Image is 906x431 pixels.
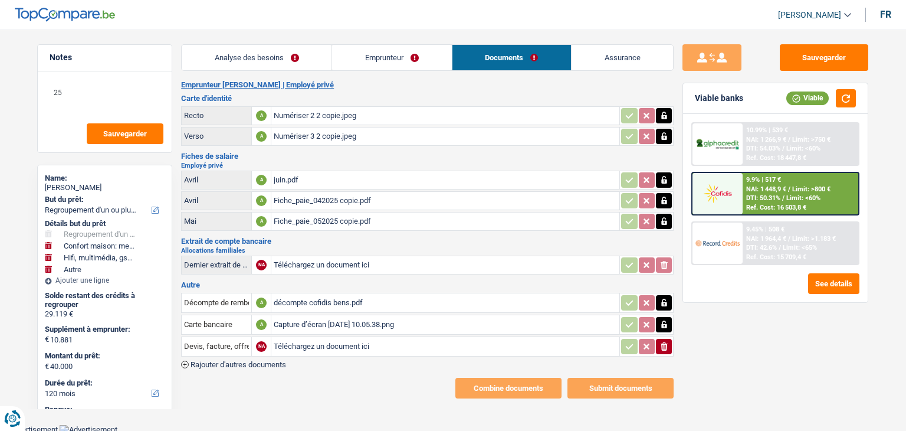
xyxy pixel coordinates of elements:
button: Rajouter d'autres documents [181,361,286,368]
span: / [782,145,784,152]
span: € [45,362,49,371]
a: Analyse des besoins [182,45,331,70]
h2: Employé privé [181,162,674,169]
span: DTI: 42.6% [746,244,777,252]
div: Ajouter une ligne [45,276,165,285]
span: / [788,235,790,243]
span: NAI: 1 964,4 € [746,235,786,243]
span: Limit: <60% [786,194,820,202]
span: Limit: <60% [786,145,820,152]
span: / [788,136,790,143]
div: juin.pdf [274,171,617,189]
div: [PERSON_NAME] [45,183,165,192]
span: Rajouter d'autres documents [191,361,286,368]
a: Emprunteur [332,45,451,70]
div: Name: [45,174,165,183]
img: AlphaCredit [695,138,739,151]
div: Verso [184,132,249,141]
img: Cofidis [695,182,739,204]
div: A [256,216,267,227]
span: / [782,194,784,202]
button: Submit documents [567,378,674,399]
span: Limit: <65% [783,244,817,252]
div: Ref. Cost: 15 709,4 € [746,253,806,261]
div: Viable [786,92,829,105]
div: NA [256,341,267,352]
div: 10.99% | 539 € [746,126,788,134]
span: Limit: >750 € [792,136,830,143]
span: / [788,185,790,193]
div: A [256,131,267,142]
button: Combine documents [455,378,562,399]
label: But du prêt: [45,195,162,204]
div: fr [880,9,891,20]
div: NA [256,260,267,270]
h5: Notes [50,53,160,63]
div: Avril [184,196,249,205]
button: Sauvegarder [780,44,868,71]
h3: Carte d'identité [181,94,674,102]
div: Ref. Cost: 16 503,8 € [746,204,806,211]
div: décompte cofidis bens.pdf [274,294,617,312]
div: Numériser 2 2 copie.jpeg [274,107,617,125]
div: 9.45% | 508 € [746,226,784,233]
h3: Autre [181,281,674,289]
div: Fiche_paie_052025 copie.pdf [274,213,617,230]
span: NAI: 1 448,9 € [746,185,786,193]
h2: Allocations familiales [181,247,674,254]
h3: Fiches de salaire [181,152,674,160]
label: Durée du prêt: [45,378,162,388]
div: A [256,195,267,206]
span: Limit: >800 € [792,185,830,193]
div: Capture d’écran [DATE] 10.05.38.png [274,316,617,334]
img: TopCompare Logo [15,8,115,22]
div: Détails but du prêt [45,219,165,228]
div: A [256,175,267,185]
div: Dernier extrait de compte pour vos allocations familiales [184,260,249,269]
span: DTI: 54.03% [746,145,780,152]
span: NAI: 1 266,9 € [746,136,786,143]
span: [PERSON_NAME] [778,10,841,20]
span: € [45,335,49,344]
div: A [256,110,267,121]
div: Numériser 3 2 copie.jpeg [274,128,617,145]
div: Banque: [45,405,165,414]
span: / [779,244,781,252]
div: 29.119 € [45,309,165,319]
img: Record Credits [695,232,739,254]
span: Sauvegarder [103,130,147,138]
h3: Extrait de compte bancaire [181,237,674,245]
label: Supplément à emprunter: [45,325,162,334]
a: [PERSON_NAME] [769,5,851,25]
div: Viable banks [695,93,743,103]
div: Avril [184,175,249,184]
div: Solde restant des crédits à regrouper [45,291,165,309]
button: Sauvegarder [87,123,163,144]
div: Recto [184,111,249,120]
h2: Emprunteur [PERSON_NAME] | Employé privé [181,80,674,90]
span: DTI: 50.31% [746,194,780,202]
button: See details [808,273,859,294]
div: A [256,298,267,308]
span: Limit: >1.183 € [792,235,836,243]
div: Fiche_paie_042025 copie.pdf [274,192,617,210]
div: 9.9% | 517 € [746,176,781,184]
div: Mai [184,217,249,226]
a: Assurance [572,45,673,70]
div: A [256,319,267,330]
a: Documents [452,45,571,70]
div: Ref. Cost: 18 447,8 € [746,154,806,162]
label: Montant du prêt: [45,351,162,361]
